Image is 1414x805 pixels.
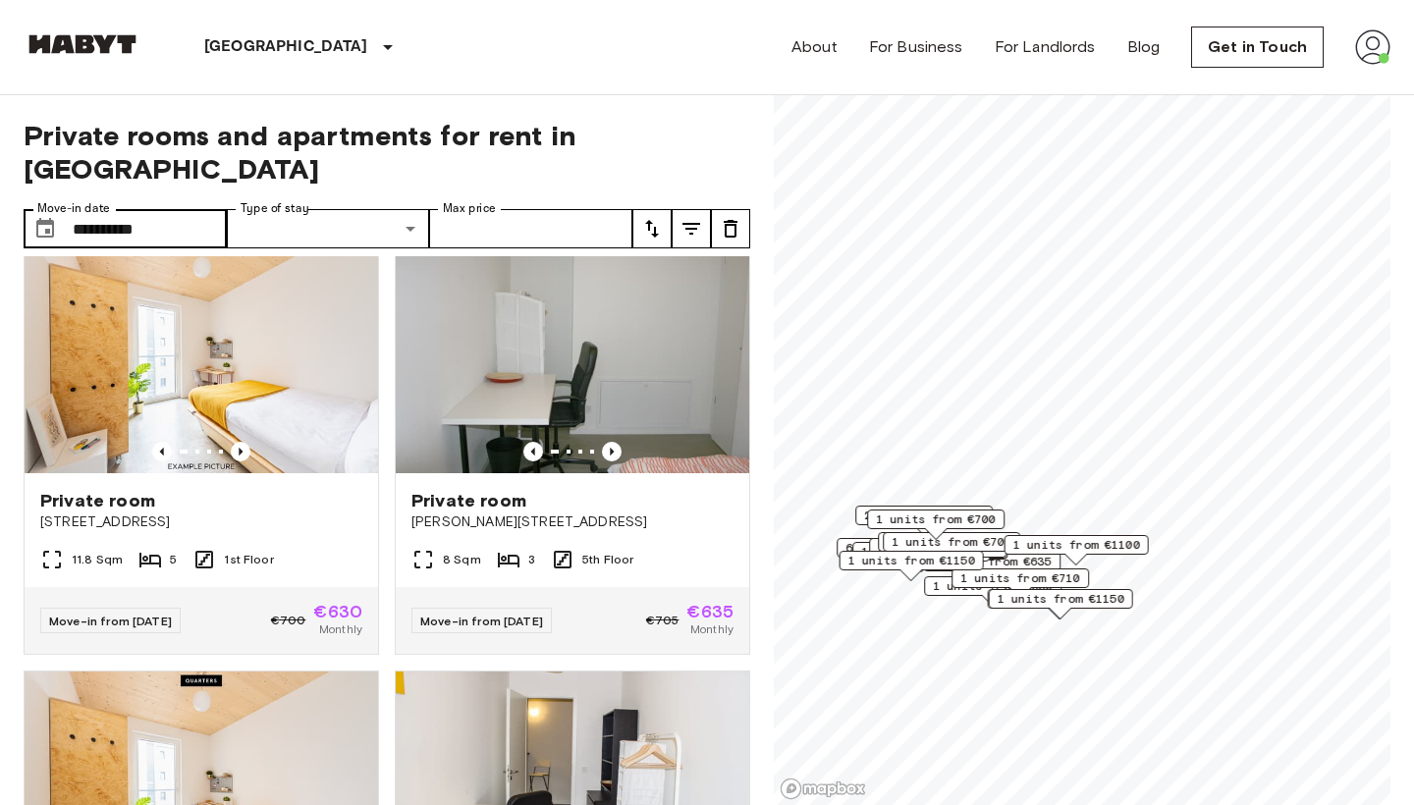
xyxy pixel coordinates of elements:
[686,603,734,620] span: €635
[411,489,526,512] span: Private room
[960,569,1080,587] span: 1 units from €710
[672,209,711,248] button: tune
[998,590,1124,608] span: 1 units from €1150
[952,568,1089,599] div: Map marker
[646,612,680,629] span: €705
[791,35,838,59] a: About
[40,512,362,532] span: [STREET_ADDRESS]
[855,506,993,536] div: Map marker
[840,551,984,581] div: Map marker
[995,35,1096,59] a: For Landlords
[711,209,750,248] button: tune
[845,539,965,557] span: 6 units from €655
[780,778,866,800] a: Mapbox logo
[49,614,172,628] span: Move-in from [DATE]
[878,532,1015,563] div: Map marker
[988,589,1132,619] div: Map marker
[602,442,622,461] button: Previous image
[864,507,984,524] span: 2 units from €630
[241,200,309,217] label: Type of stay
[443,200,496,217] label: Max price
[876,510,996,528] span: 1 units from €700
[867,510,1005,540] div: Map marker
[25,238,378,473] img: Marketing picture of unit DE-01-07-003-01Q
[271,612,306,629] span: €700
[26,209,65,248] button: Choose date, selected date is 25 Oct 2025
[837,538,974,568] div: Map marker
[170,551,177,568] span: 5
[24,119,750,186] span: Private rooms and apartments for rent in [GEOGRAPHIC_DATA]
[1355,29,1390,65] img: avatar
[204,35,368,59] p: [GEOGRAPHIC_DATA]
[411,512,734,532] span: [PERSON_NAME][STREET_ADDRESS]
[933,577,1053,595] span: 1 units from €650
[319,620,362,638] span: Monthly
[989,589,1133,619] div: Map marker
[1127,35,1161,59] a: Blog
[523,442,543,461] button: Previous image
[231,442,250,461] button: Previous image
[690,620,734,638] span: Monthly
[924,576,1061,607] div: Map marker
[869,35,963,59] a: For Business
[528,551,535,568] span: 3
[1191,27,1324,68] a: Get in Touch
[420,614,543,628] span: Move-in from [DATE]
[861,543,981,561] span: 1 units from €645
[852,542,990,572] div: Map marker
[892,533,1011,551] span: 1 units from €700
[396,238,749,473] img: Marketing picture of unit DE-01-302-012-03
[37,200,110,217] label: Move-in date
[40,489,155,512] span: Private room
[883,532,1020,563] div: Map marker
[313,603,362,620] span: €630
[848,552,975,569] span: 1 units from €1150
[24,237,379,655] a: Marketing picture of unit DE-01-07-003-01QPrevious imagePrevious imagePrivate room[STREET_ADDRESS...
[1013,536,1140,554] span: 1 units from €1100
[72,551,123,568] span: 11.8 Sqm
[24,34,141,54] img: Habyt
[582,551,633,568] span: 5th Floor
[1005,535,1149,565] div: Map marker
[224,551,273,568] span: 1st Floor
[152,442,172,461] button: Previous image
[395,237,750,655] a: Marketing picture of unit DE-01-302-012-03Previous imagePrevious imagePrivate room[PERSON_NAME][S...
[443,551,481,568] span: 8 Sqm
[632,209,672,248] button: tune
